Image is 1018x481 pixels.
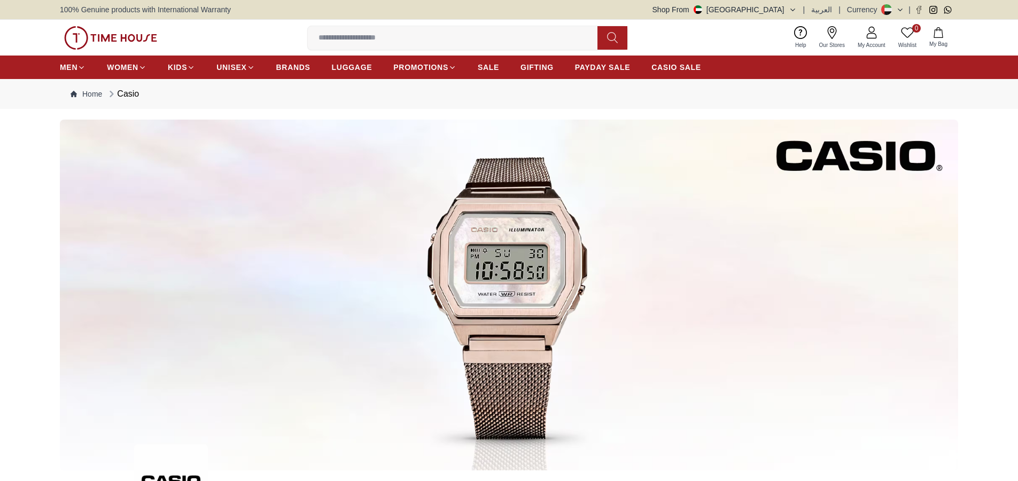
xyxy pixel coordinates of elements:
span: Help [791,41,811,49]
a: Help [789,24,813,51]
a: Facebook [915,6,923,14]
span: My Bag [925,40,952,48]
a: KIDS [168,58,195,77]
a: SALE [478,58,499,77]
span: MEN [60,62,77,73]
a: Whatsapp [944,6,952,14]
span: 0 [912,24,921,33]
span: Wishlist [894,41,921,49]
a: UNISEX [216,58,254,77]
a: CASIO SALE [651,58,701,77]
a: Home [71,89,102,99]
a: PROMOTIONS [393,58,456,77]
span: My Account [853,41,890,49]
img: United Arab Emirates [694,5,702,14]
span: | [908,4,911,15]
span: PAYDAY SALE [575,62,630,73]
button: My Bag [923,25,954,50]
a: Our Stores [813,24,851,51]
span: KIDS [168,62,187,73]
span: 100% Genuine products with International Warranty [60,4,231,15]
a: Instagram [929,6,937,14]
a: PAYDAY SALE [575,58,630,77]
span: Our Stores [815,41,849,49]
a: GIFTING [520,58,554,77]
span: UNISEX [216,62,246,73]
nav: Breadcrumb [60,79,958,109]
a: LUGGAGE [332,58,372,77]
a: BRANDS [276,58,310,77]
span: BRANDS [276,62,310,73]
div: Casio [106,88,139,100]
img: ... [60,120,958,470]
span: LUGGAGE [332,62,372,73]
span: CASIO SALE [651,62,701,73]
button: Shop From[GEOGRAPHIC_DATA] [652,4,797,15]
span: PROMOTIONS [393,62,448,73]
button: العربية [811,4,832,15]
span: | [803,4,805,15]
a: MEN [60,58,86,77]
img: ... [64,26,157,50]
span: WOMEN [107,62,138,73]
div: Currency [847,4,882,15]
span: SALE [478,62,499,73]
span: GIFTING [520,62,554,73]
a: 0Wishlist [892,24,923,51]
a: WOMEN [107,58,146,77]
span: | [838,4,841,15]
